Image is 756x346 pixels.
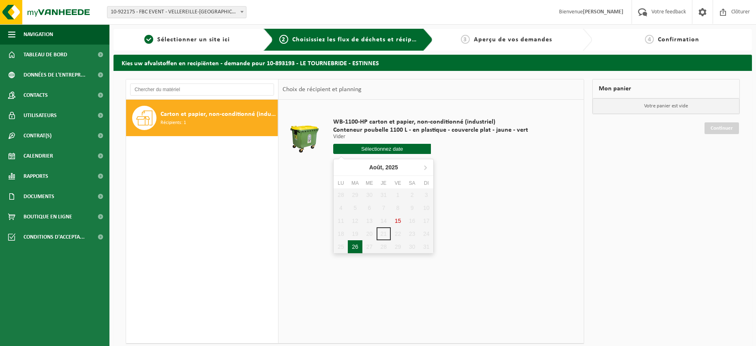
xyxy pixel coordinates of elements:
[24,85,48,105] span: Contacts
[161,119,186,127] span: Récipients: 1
[333,118,528,126] span: WB-1100-HP carton et papier, non-conditionné (industriel)
[705,122,739,134] a: Continuer
[348,179,362,187] div: Ma
[658,36,699,43] span: Confirmation
[385,164,398,170] i: 2025
[474,36,552,43] span: Aperçu de vos demandes
[118,35,257,45] a: 1Sélectionner un site ici
[24,65,86,85] span: Données de l'entrepr...
[24,105,57,126] span: Utilisateurs
[114,55,752,70] h2: Kies uw afvalstoffen en recipiënten - demande pour 10-893193 - LE TOURNEBRIDE - ESTINNES
[333,134,528,140] p: Vider
[161,109,276,119] span: Carton et papier, non-conditionné (industriel)
[24,45,67,65] span: Tableau de bord
[126,100,278,136] button: Carton et papier, non-conditionné (industriel) Récipients: 1
[24,186,54,207] span: Documents
[157,36,230,43] span: Sélectionner un site ici
[362,179,377,187] div: Me
[334,179,348,187] div: Lu
[419,179,433,187] div: Di
[292,36,427,43] span: Choisissiez les flux de déchets et récipients
[130,83,274,96] input: Chercher du matériel
[405,179,419,187] div: Sa
[24,227,85,247] span: Conditions d'accepta...
[24,146,53,166] span: Calendrier
[377,179,391,187] div: Je
[391,179,405,187] div: Ve
[583,9,623,15] strong: [PERSON_NAME]
[278,79,366,100] div: Choix de récipient et planning
[593,98,739,114] p: Votre panier est vide
[107,6,246,18] span: 10-922175 - FBC EVENT - VELLEREILLE-LES-BRAYEUX
[24,207,72,227] span: Boutique en ligne
[333,144,431,154] input: Sélectionnez date
[333,126,528,134] span: Conteneur poubelle 1100 L - en plastique - couvercle plat - jaune - vert
[348,240,362,253] div: 26
[645,35,654,44] span: 4
[144,35,153,44] span: 1
[461,35,470,44] span: 3
[279,35,288,44] span: 2
[107,6,246,18] span: 10-922175 - FBC EVENT - VELLEREILLE-LES-BRAYEUX
[24,126,51,146] span: Contrat(s)
[24,24,53,45] span: Navigation
[592,79,740,98] div: Mon panier
[24,166,48,186] span: Rapports
[366,161,401,174] div: Août,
